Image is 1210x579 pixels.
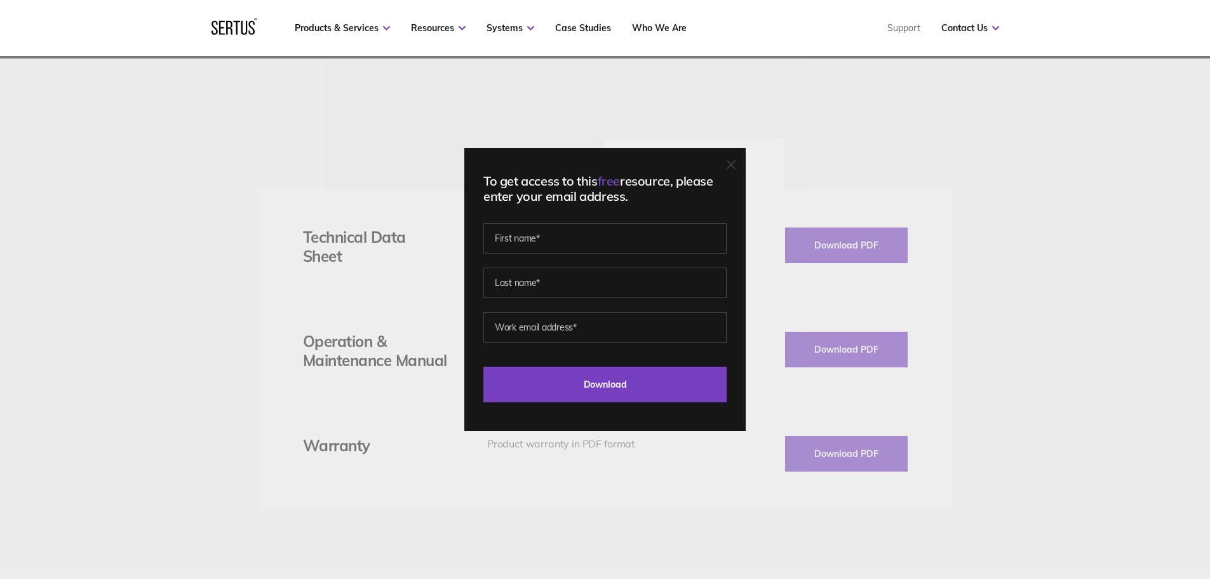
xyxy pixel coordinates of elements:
a: Case Studies [555,22,611,34]
input: Work email address* [483,312,727,343]
span: free [598,173,620,189]
a: Support [887,22,920,34]
a: Products & Services [295,22,390,34]
a: Resources [411,22,466,34]
iframe: Chat Widget [981,432,1210,579]
a: Contact Us [941,22,999,34]
div: To get access to this resource, please enter your email address. [483,174,727,204]
input: Download [483,367,727,402]
input: First name* [483,223,727,254]
a: Who We Are [632,22,687,34]
input: Last name* [483,268,727,298]
a: Systems [487,22,534,34]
